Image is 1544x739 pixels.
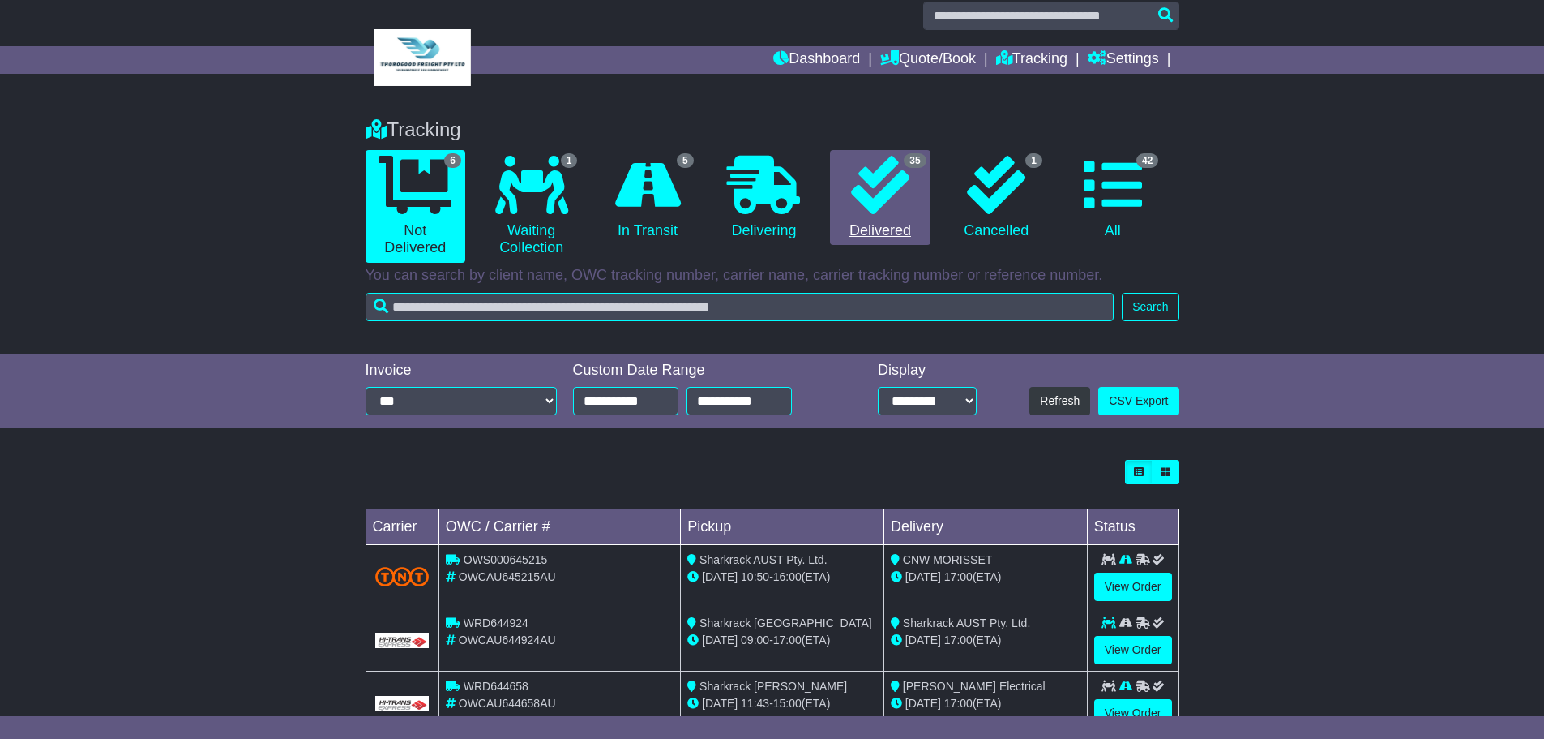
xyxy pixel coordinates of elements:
[1094,573,1172,601] a: View Order
[459,570,556,583] span: OWCAU645215AU
[366,509,438,545] td: Carrier
[947,150,1046,246] a: 1 Cancelled
[1063,150,1162,246] a: 42 All
[903,553,992,566] span: CNW MORISSET
[375,567,429,586] img: TNT_Domestic.png
[880,46,976,74] a: Quote/Book
[996,46,1067,74] a: Tracking
[375,633,429,648] img: GetCarrierServiceLogo
[702,570,738,583] span: [DATE]
[357,118,1187,142] div: Tracking
[597,150,697,246] a: 5 In Transit
[905,570,941,583] span: [DATE]
[773,697,802,710] span: 15:00
[702,634,738,647] span: [DATE]
[444,153,461,168] span: 6
[773,46,860,74] a: Dashboard
[883,509,1087,545] td: Delivery
[741,697,769,710] span: 11:43
[366,362,557,380] div: Invoice
[366,267,1179,285] p: You can search by client name, OWC tracking number, carrier name, carrier tracking number or refe...
[464,680,528,693] span: WRD644658
[891,569,1080,586] div: (ETA)
[464,617,528,629] span: WRD644924
[687,695,877,712] div: - (ETA)
[464,553,548,566] span: OWS000645215
[573,362,833,380] div: Custom Date Range
[891,695,1080,712] div: (ETA)
[1025,153,1042,168] span: 1
[459,634,556,647] span: OWCAU644924AU
[905,634,941,647] span: [DATE]
[1087,509,1178,545] td: Status
[1094,636,1172,664] a: View Order
[905,697,941,710] span: [DATE]
[702,697,738,710] span: [DATE]
[944,697,973,710] span: 17:00
[830,150,930,246] a: 35 Delivered
[699,680,847,693] span: Sharkrack [PERSON_NAME]
[1094,699,1172,728] a: View Order
[375,696,429,711] img: GetCarrierServiceLogo
[741,570,769,583] span: 10:50
[687,632,877,649] div: - (ETA)
[1029,387,1090,415] button: Refresh
[773,570,802,583] span: 16:00
[904,153,926,168] span: 35
[1098,387,1178,415] a: CSV Export
[1136,153,1158,168] span: 42
[903,680,1046,693] span: [PERSON_NAME] Electrical
[1088,46,1159,74] a: Settings
[481,150,581,263] a: 1 Waiting Collection
[677,153,694,168] span: 5
[714,150,814,246] a: Delivering
[944,634,973,647] span: 17:00
[459,697,556,710] span: OWCAU644658AU
[699,617,872,629] span: Sharkrack [GEOGRAPHIC_DATA]
[741,634,769,647] span: 09:00
[687,569,877,586] div: - (ETA)
[366,150,465,263] a: 6 Not Delivered
[891,632,1080,649] div: (ETA)
[438,509,680,545] td: OWC / Carrier #
[1122,293,1178,321] button: Search
[699,553,827,566] span: Sharkrack AUST Pty. Ltd.
[773,634,802,647] span: 17:00
[944,570,973,583] span: 17:00
[681,509,884,545] td: Pickup
[878,362,977,380] div: Display
[903,617,1030,629] span: Sharkrack AUST Pty. Ltd.
[561,153,578,168] span: 1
